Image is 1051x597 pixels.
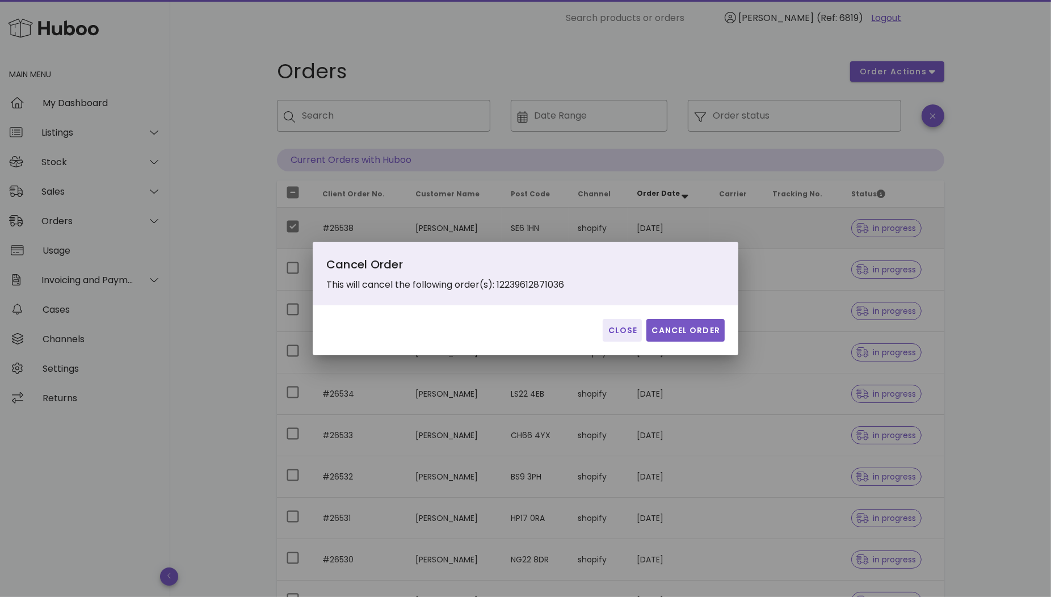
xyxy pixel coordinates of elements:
button: Cancel Order [646,319,725,342]
button: Close [603,319,642,342]
span: Close [607,325,637,337]
span: Cancel Order [651,325,720,337]
div: This will cancel the following order(s): 12239612871036 [326,255,581,292]
div: Cancel Order [326,255,581,278]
